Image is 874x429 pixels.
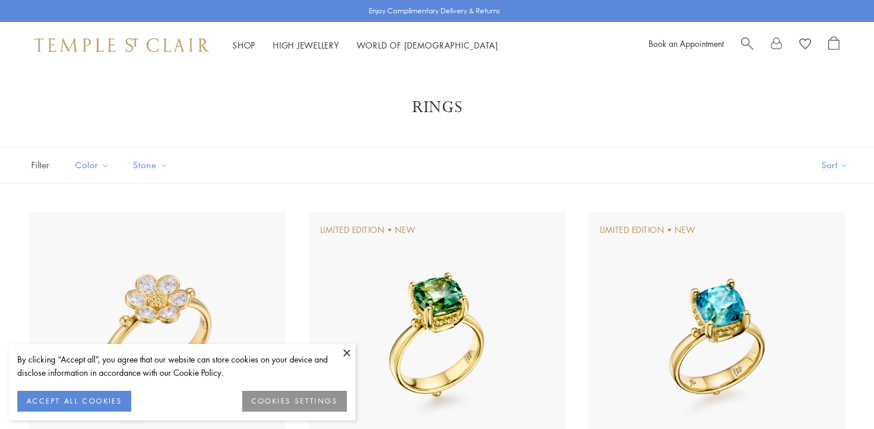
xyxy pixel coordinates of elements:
[66,152,118,178] button: Color
[369,5,500,17] p: Enjoy Complimentary Delivery & Returns
[795,147,874,183] button: Show sort by
[127,158,177,172] span: Stone
[600,224,695,236] div: Limited Edition • New
[273,39,339,51] a: High JewelleryHigh Jewellery
[124,152,177,178] button: Stone
[17,353,347,379] div: By clicking “Accept all”, you agree that our website can store cookies on your device and disclos...
[35,38,209,52] img: Temple St. Clair
[242,391,347,412] button: COOKIES SETTINGS
[320,224,416,236] div: Limited Edition • New
[799,36,811,54] a: View Wishlist
[69,158,118,172] span: Color
[357,39,498,51] a: World of [DEMOGRAPHIC_DATA]World of [DEMOGRAPHIC_DATA]
[232,39,255,51] a: ShopShop
[816,375,862,417] iframe: Gorgias live chat messenger
[46,97,828,118] h1: Rings
[17,391,131,412] button: ACCEPT ALL COOKIES
[828,36,839,54] a: Open Shopping Bag
[232,38,498,53] nav: Main navigation
[649,38,724,49] a: Book an Appointment
[741,36,753,54] a: Search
